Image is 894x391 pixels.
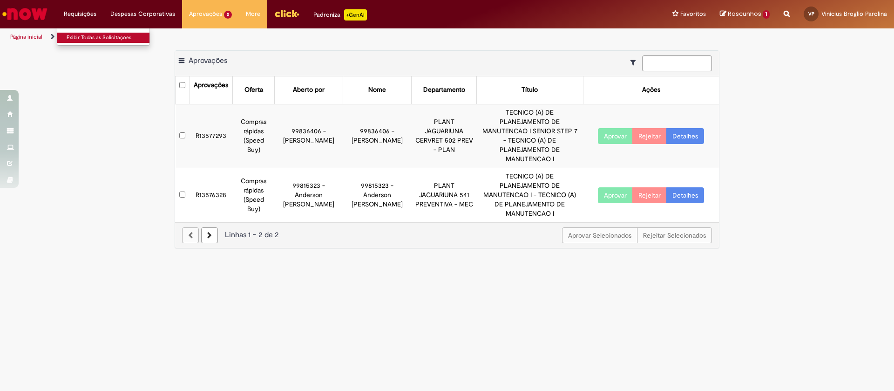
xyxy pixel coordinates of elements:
[274,7,299,21] img: click_logo_yellow_360x200.png
[521,85,538,95] div: Título
[666,128,704,144] a: Detalhes
[642,85,660,95] div: Ações
[246,9,260,19] span: More
[190,104,232,168] td: R13577293
[630,59,640,66] i: Mostrar filtros para: Suas Solicitações
[763,10,770,19] span: 1
[182,230,712,240] div: Linhas 1 − 2 de 2
[412,168,477,222] td: PLANT JAGUARIUNA 541 PREVENTIVA - MEC
[720,10,770,19] a: Rascunhos
[343,104,412,168] td: 99836406 - [PERSON_NAME]
[57,33,160,43] a: Exibir Todas as Solicitações
[666,187,704,203] a: Detalhes
[1,5,49,23] img: ServiceNow
[313,9,367,21] div: Padroniza
[64,9,96,19] span: Requisições
[189,56,227,65] span: Aprovações
[412,104,477,168] td: PLANT JAGUARIUNA CERVRET 502 PREV - PLAN
[7,28,589,46] ul: Trilhas de página
[598,187,633,203] button: Aprovar
[632,187,667,203] button: Rejeitar
[808,11,814,17] span: VP
[275,104,343,168] td: 99836406 - [PERSON_NAME]
[190,168,232,222] td: R13576328
[680,9,706,19] span: Favoritos
[598,128,633,144] button: Aprovar
[821,10,887,18] span: Vinicius Broglio Parolina
[224,11,232,19] span: 2
[477,168,583,222] td: TECNICO (A) DE PLANEJAMENTO DE MANUTENCAO I - TECNICO (A) DE PLANEJAMENTO DE MANUTENCAO I
[293,85,325,95] div: Aberto por
[189,9,222,19] span: Aprovações
[232,168,274,222] td: Compras rápidas (Speed Buy)
[57,28,150,46] ul: Requisições
[10,33,42,41] a: Página inicial
[477,104,583,168] td: TECNICO (A) DE PLANEJAMENTO DE MANUTENCAO I SENIOR STEP 7 - TECNICO (A) DE PLANEJAMENTO DE MANUTE...
[194,81,228,90] div: Aprovações
[190,76,232,104] th: Aprovações
[275,168,343,222] td: 99815323 - Anderson [PERSON_NAME]
[244,85,263,95] div: Oferta
[728,9,761,18] span: Rascunhos
[343,168,412,222] td: 99815323 - Anderson [PERSON_NAME]
[632,128,667,144] button: Rejeitar
[110,9,175,19] span: Despesas Corporativas
[344,9,367,21] p: +GenAi
[423,85,465,95] div: Departamento
[232,104,274,168] td: Compras rápidas (Speed Buy)
[368,85,386,95] div: Nome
